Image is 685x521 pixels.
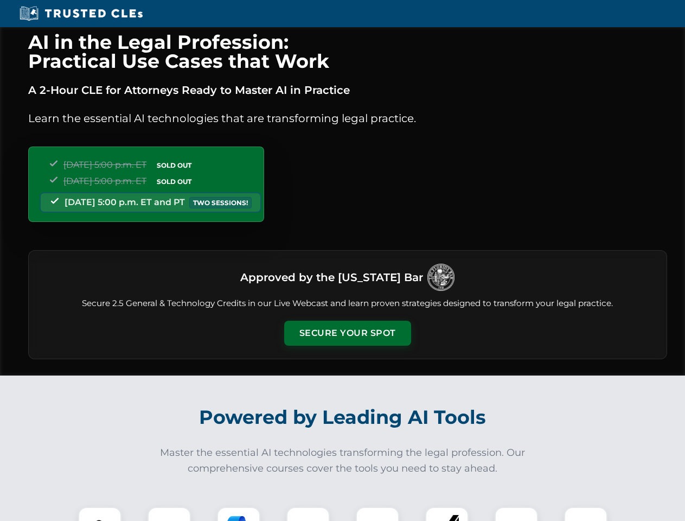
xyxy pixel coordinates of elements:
span: [DATE] 5:00 p.m. ET [63,176,146,186]
h2: Powered by Leading AI Tools [42,398,643,436]
p: A 2-Hour CLE for Attorneys Ready to Master AI in Practice [28,81,667,99]
button: Secure Your Spot [284,321,411,346]
h1: AI in the Legal Profession: Practical Use Cases that Work [28,33,667,71]
img: Logo [427,264,454,291]
h3: Approved by the [US_STATE] Bar [240,268,423,287]
span: SOLD OUT [153,176,195,187]
span: [DATE] 5:00 p.m. ET [63,160,146,170]
img: Trusted CLEs [16,5,146,22]
span: SOLD OUT [153,160,195,171]
p: Secure 2.5 General & Technology Credits in our Live Webcast and learn proven strategies designed ... [42,297,654,310]
p: Master the essential AI technologies transforming the legal profession. Our comprehensive courses... [153,445,533,476]
p: Learn the essential AI technologies that are transforming legal practice. [28,110,667,127]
